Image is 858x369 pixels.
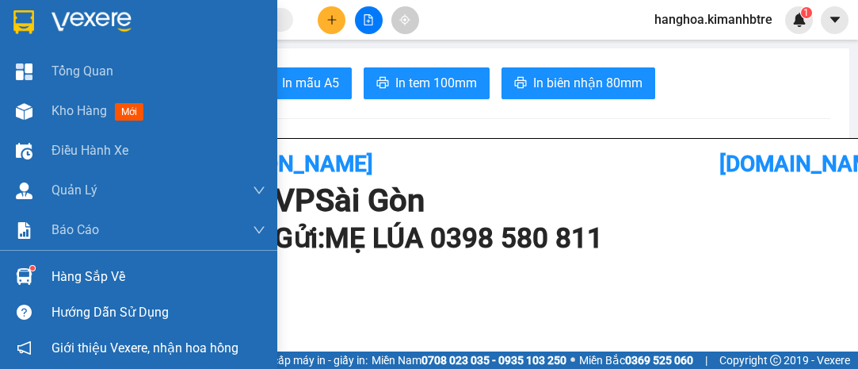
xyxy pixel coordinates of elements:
img: warehouse-icon [16,268,32,285]
button: caret-down [821,6,848,34]
span: printer [376,76,389,91]
span: Báo cáo [51,220,99,240]
span: | [705,352,707,369]
span: Cung cấp máy in - giấy in: [244,352,368,369]
span: file-add [363,14,374,25]
span: Miền Nam [372,352,566,369]
span: mới [115,103,143,121]
span: question-circle [17,305,32,320]
button: printerIn biên nhận 80mm [501,67,655,99]
span: caret-down [828,13,842,27]
div: Hướng dẫn sử dụng [51,301,265,325]
span: Tổng Quan [51,61,113,81]
sup: 1 [801,7,812,18]
span: Kho hàng [51,103,107,118]
span: printer [514,76,527,91]
span: In tem 100mm [395,73,477,93]
span: copyright [770,355,781,366]
img: logo-vxr [13,10,34,34]
img: icon-new-feature [792,13,807,27]
span: In biên nhận 80mm [533,73,643,93]
span: plus [326,14,337,25]
img: solution-icon [16,222,32,239]
sup: 1 [30,266,35,271]
button: printerIn tem 100mm [364,67,490,99]
span: hanghoa.kimanhbtre [642,10,785,29]
img: warehouse-icon [16,143,32,160]
span: Quản Lý [51,180,97,200]
span: 1 [803,7,809,18]
img: dashboard-icon [16,63,32,80]
span: In mẫu A5 [282,73,339,93]
span: down [253,184,265,197]
div: Hàng sắp về [51,265,265,289]
span: Miền Bắc [579,352,693,369]
strong: 0369 525 060 [625,354,693,367]
button: aim [391,6,419,34]
span: down [253,224,265,236]
button: plus [318,6,345,34]
button: printerIn mẫu A5 [250,67,352,99]
button: file-add [355,6,383,34]
span: notification [17,340,32,356]
span: Điều hành xe [51,140,128,160]
strong: 0708 023 035 - 0935 103 250 [421,354,566,367]
span: ⚪️ [570,357,575,363]
span: Giới thiệu Vexere, nhận hoa hồng [51,338,238,358]
span: aim [399,14,410,25]
img: warehouse-icon [16,103,32,120]
img: warehouse-icon [16,183,32,199]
